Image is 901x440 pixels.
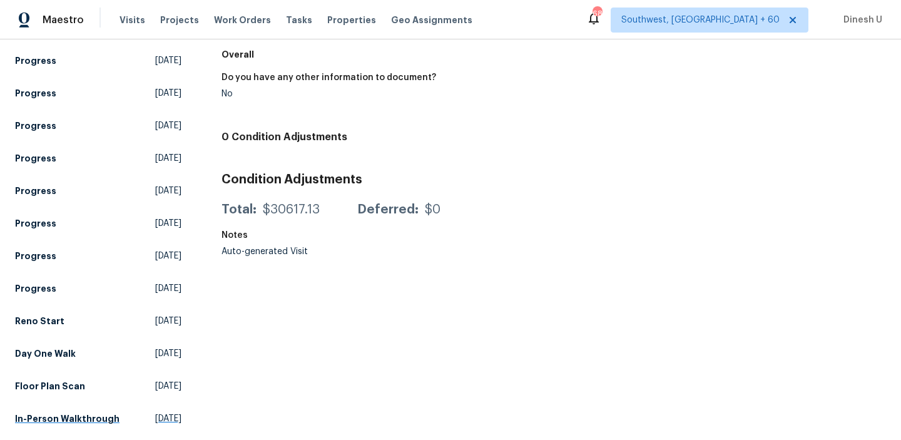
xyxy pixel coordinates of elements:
[155,87,181,100] span: [DATE]
[43,14,84,26] span: Maestro
[15,407,181,430] a: In-Person Walkthrough[DATE]
[15,147,181,170] a: Progress[DATE]
[838,14,882,26] span: Dinesh U
[327,14,376,26] span: Properties
[155,347,181,360] span: [DATE]
[15,412,120,425] h5: In-Person Walkthrough
[391,14,472,26] span: Geo Assignments
[221,90,544,98] div: No
[221,131,886,143] h4: 0 Condition Adjustments
[221,48,886,61] h5: Overall
[15,347,76,360] h5: Day One Walk
[155,152,181,165] span: [DATE]
[155,412,181,425] span: [DATE]
[15,49,181,72] a: Progress[DATE]
[155,54,181,67] span: [DATE]
[15,375,181,397] a: Floor Plan Scan[DATE]
[155,250,181,262] span: [DATE]
[155,185,181,197] span: [DATE]
[120,14,145,26] span: Visits
[15,152,56,165] h5: Progress
[15,342,181,365] a: Day One Walk[DATE]
[155,120,181,132] span: [DATE]
[621,14,780,26] span: Southwest, [GEOGRAPHIC_DATA] + 60
[15,180,181,202] a: Progress[DATE]
[221,231,248,240] h5: Notes
[425,203,440,216] div: $0
[15,87,56,100] h5: Progress
[15,380,85,392] h5: Floor Plan Scan
[155,282,181,295] span: [DATE]
[15,282,56,295] h5: Progress
[15,54,56,67] h5: Progress
[221,247,421,256] div: Auto-generated Visit
[15,82,181,105] a: Progress[DATE]
[15,315,64,327] h5: Reno Start
[15,212,181,235] a: Progress[DATE]
[221,203,257,216] div: Total:
[214,14,271,26] span: Work Orders
[221,173,886,186] h3: Condition Adjustments
[15,217,56,230] h5: Progress
[155,380,181,392] span: [DATE]
[221,73,436,82] h5: Do you have any other information to document?
[286,16,312,24] span: Tasks
[15,250,56,262] h5: Progress
[357,203,419,216] div: Deferred:
[15,115,181,137] a: Progress[DATE]
[593,8,601,20] div: 687
[15,310,181,332] a: Reno Start[DATE]
[15,245,181,267] a: Progress[DATE]
[15,277,181,300] a: Progress[DATE]
[15,120,56,132] h5: Progress
[155,217,181,230] span: [DATE]
[160,14,199,26] span: Projects
[155,315,181,327] span: [DATE]
[15,185,56,197] h5: Progress
[263,203,320,216] div: $30617.13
